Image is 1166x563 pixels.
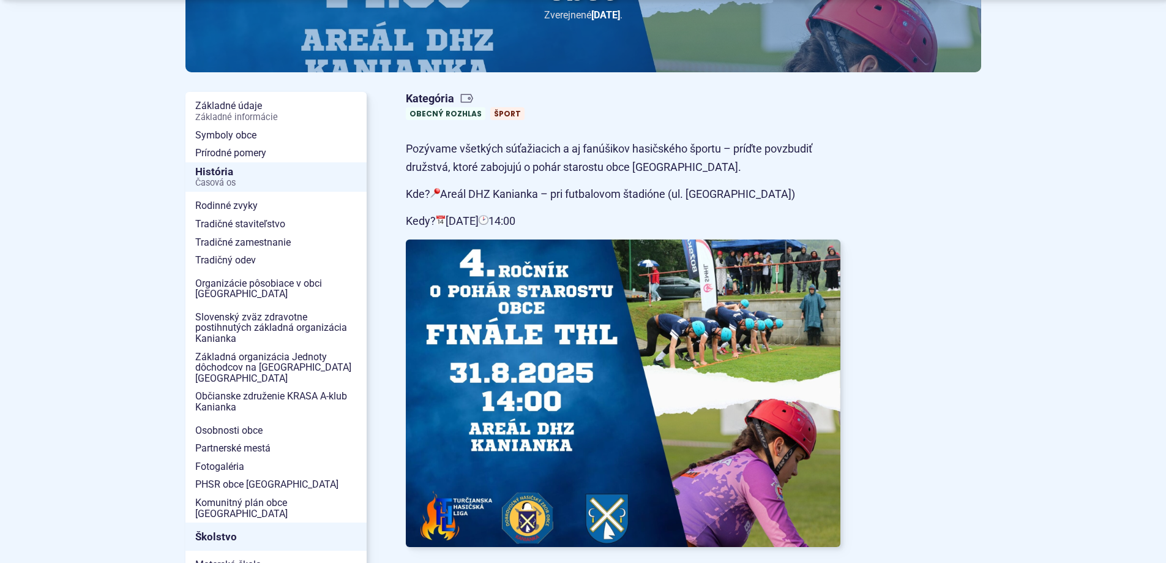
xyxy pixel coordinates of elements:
[195,494,357,523] span: Komunitný plán obce [GEOGRAPHIC_DATA]
[185,126,367,145] a: Symboly obce
[185,197,367,215] a: Rodinné zvyky
[195,421,357,440] span: Osobnosti obce
[185,274,367,303] a: Organizácie pôsobiace v obci [GEOGRAPHIC_DATA]
[185,475,367,494] a: PHSR obce [GEOGRAPHIC_DATA]
[195,144,357,162] span: Prírodné pomery
[195,162,357,192] span: História
[185,97,367,126] a: Základné údajeZákladné informácie
[195,348,357,388] span: Základná organizácia Jednoty dôchodcov na [GEOGRAPHIC_DATA] [GEOGRAPHIC_DATA]
[436,215,446,225] img: dátum
[185,458,367,476] a: Fotogaléria
[185,439,367,458] a: Partnerské mestá
[406,212,840,231] p: Kedy? [DATE] 14:00
[406,92,529,106] span: Kategória
[479,215,488,225] img: čas
[195,251,357,270] span: Tradičný odev
[195,475,357,494] span: PHSR obce [GEOGRAPHIC_DATA]
[195,113,357,123] span: Základné informácie
[195,527,357,546] span: Školstvo
[195,178,357,188] span: Časová os
[195,458,357,476] span: Fotogaléria
[195,387,357,416] span: Občianske združenie KRASA A-klub Kanianka
[406,107,485,120] a: Obecný rozhlas
[185,523,367,551] a: Školstvo
[195,97,357,126] span: Základné údaje
[185,421,367,440] a: Osobnosti obce
[185,144,367,162] a: Prírodné pomery
[185,494,367,523] a: Komunitný plán obce [GEOGRAPHIC_DATA]
[185,348,367,388] a: Základná organizácia Jednoty dôchodcov na [GEOGRAPHIC_DATA] [GEOGRAPHIC_DATA]
[406,185,840,204] p: Kde? Areál DHZ Kanianka – pri futbalovom štadióne (ul. [GEOGRAPHIC_DATA])
[185,251,367,270] a: Tradičný odev
[185,162,367,192] a: HistóriaČasová os
[195,233,357,252] span: Tradičné zamestnanie
[195,197,357,215] span: Rodinné zvyky
[185,387,367,416] a: Občianske združenie KRASA A-klub Kanianka
[195,215,357,233] span: Tradičné staviteľstvo
[591,9,620,21] span: [DATE]
[406,140,840,177] p: Pozývame všetkých súťažiacich a aj fanúšikov hasičského športu – príďte povzbudiť družstvá, ktoré...
[490,107,525,120] a: Šport
[225,7,942,23] p: Zverejnené .
[195,439,357,458] span: Partnerské mestá
[430,188,440,198] img: miesto
[195,126,357,145] span: Symboly obce
[195,274,357,303] span: Organizácie pôsobiace v obci [GEOGRAPHIC_DATA]
[185,233,367,252] a: Tradičné zamestnanie
[195,308,357,348] span: Slovenský zväz zdravotne postihnutých základná organizácia Kanianka
[185,215,367,233] a: Tradičné staviteľstvo
[185,308,367,348] a: Slovenský zväz zdravotne postihnutých základná organizácia Kanianka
